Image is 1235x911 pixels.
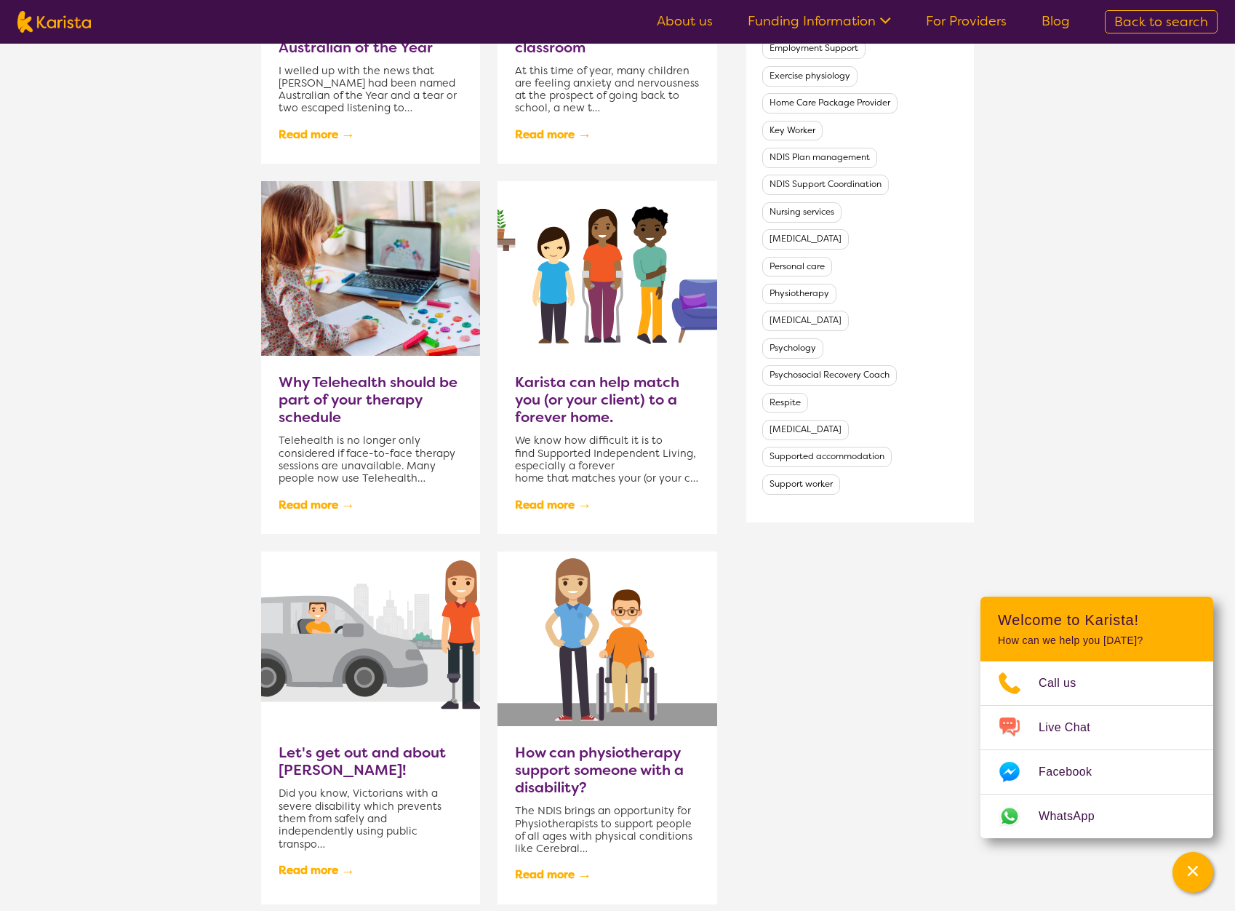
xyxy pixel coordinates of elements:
a: Funding Information [748,12,891,30]
button: Filter by Podiatry [762,311,849,331]
button: Filter by Support worker [762,474,840,495]
a: Let's get out and about [PERSON_NAME]! [279,744,463,779]
a: About us [657,12,713,30]
span: → [577,122,591,147]
button: Filter by Exercise physiology [762,66,858,87]
button: Filter by Personal care [762,257,832,277]
a: Karista can help match you (or your client) to a forever home. [515,373,699,426]
a: Read more→ [279,493,355,517]
button: Filter by Physiotherapy [762,284,836,304]
ul: Choose channel [980,661,1213,838]
button: Filter by Key Worker [762,121,823,141]
p: At this time of year, many children are feeling anxiety and nervousness at the prospect of going ... [515,65,699,115]
a: Read more→ [515,122,591,147]
span: Live Chat [1039,717,1108,739]
span: → [341,122,355,147]
a: Why Telehealth should be part of your therapy schedule [279,373,463,426]
a: Read more→ [515,493,591,517]
p: The NDIS brings an opportunity for Physiotherapists to support people of all ages with physical c... [515,805,699,855]
button: Filter by Employment Support [762,39,866,59]
button: Filter by Supported accommodation [762,447,892,467]
img: Karista can help match you (or your client) to a forever home. [497,181,716,356]
p: Did you know, Victorians with a severe disability which prevents them from safely and independent... [279,787,463,850]
a: Read more→ [515,863,591,888]
button: Filter by Psychology [762,338,823,359]
span: → [341,858,355,883]
button: Filter by Occupational therapy [762,229,849,250]
img: Let's get out and about Victoria! [261,552,480,726]
a: Printable Social Story - New teacher and classroom [515,4,699,56]
button: Filter by NDIS Plan management [762,148,877,168]
span: Call us [1039,672,1094,694]
p: I welled up with the news that [PERSON_NAME] had been named Australian of the Year and a tear or ... [279,65,463,115]
button: Filter by Nursing services [762,202,842,223]
a: Web link opens in a new tab. [980,795,1213,838]
div: Channel Menu [980,597,1213,838]
p: We know how difficult it is to find Supported Independent Living, especially a forever home that ... [515,434,699,485]
img: How can physiotherapy support someone with a disability? [497,552,716,726]
a: Read more→ [279,858,355,883]
a: Back to search [1105,10,1218,33]
span: WhatsApp [1039,805,1112,827]
button: Filter by NDIS Support Coordination [762,175,889,195]
button: Channel Menu [1172,852,1213,893]
a: For Providers [926,12,1007,30]
h2: Welcome to Karista! [998,611,1196,629]
span: → [341,493,355,517]
p: Telehealth is no longer only considered if face-to-face therapy sessions are unavailable. Many pe... [279,434,463,485]
span: Facebook [1039,761,1109,783]
button: Filter by Psychosocial Recovery Coach [762,365,897,386]
button: Filter by Respite [762,393,808,413]
a: How can physiotherapy support someone with a disability? [515,744,699,796]
a: Read more→ [279,122,355,147]
span: Back to search [1114,13,1208,31]
img: Karista logo [17,11,91,33]
span: → [577,493,591,517]
button: Filter by Home Care Package Provider [762,93,898,114]
button: Filter by Speech therapy [762,420,849,440]
p: How can we help you [DATE]? [998,634,1196,647]
span: → [577,863,591,888]
img: Why Telehealth should be part of your therapy schedule [261,181,480,356]
a: Blog [1042,12,1070,30]
a: What it means to me to have [PERSON_NAME] as Australian of the Year [279,4,463,56]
